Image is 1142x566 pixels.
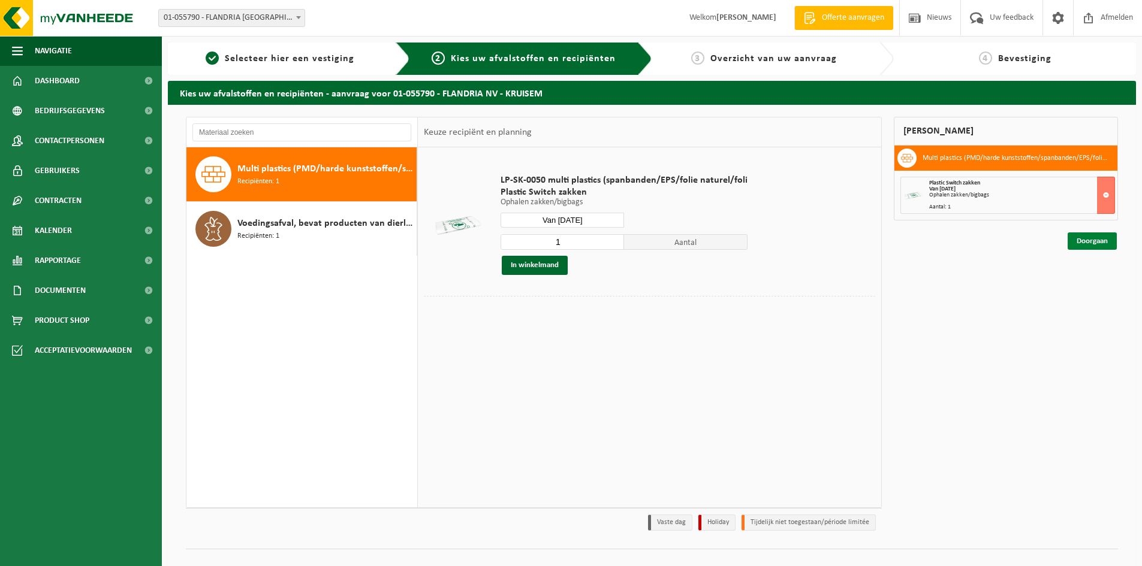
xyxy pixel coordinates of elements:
[237,162,414,176] span: Multi plastics (PMD/harde kunststoffen/spanbanden/EPS/folie naturel/folie gemengd)
[174,52,386,66] a: 1Selecteer hier een vestiging
[35,276,86,305] span: Documenten
[502,256,568,275] button: In winkelmand
[35,216,72,246] span: Kalender
[225,54,354,63] span: Selecteer hier een vestiging
[929,204,1114,210] div: Aantal: 1
[159,10,305,26] span: 01-055790 - FLANDRIA NV - KRUISEM
[432,52,445,65] span: 2
[35,36,72,66] span: Navigatie
[35,96,105,126] span: Bedrijfsgegevens
[716,13,776,22] strong: [PERSON_NAME]
[35,66,80,96] span: Dashboard
[158,9,305,27] span: 01-055790 - FLANDRIA NV - KRUISEM
[192,123,411,141] input: Materiaal zoeken
[501,213,624,228] input: Selecteer datum
[35,335,132,365] span: Acceptatievoorwaarden
[819,12,887,24] span: Offerte aanvragen
[1068,232,1117,250] a: Doorgaan
[35,186,82,216] span: Contracten
[451,54,616,63] span: Kies uw afvalstoffen en recipiënten
[35,126,104,156] span: Contactpersonen
[929,192,1114,198] div: Ophalen zakken/bigbags
[237,216,414,231] span: Voedingsafval, bevat producten van dierlijke oorsprong, onverpakt, categorie 3
[742,514,876,531] li: Tijdelijk niet toegestaan/période limitée
[894,117,1118,146] div: [PERSON_NAME]
[501,186,748,198] span: Plastic Switch zakken
[501,174,748,186] span: LP-SK-0050 multi plastics (spanbanden/EPS/folie naturel/foli
[35,305,89,335] span: Product Shop
[35,156,80,186] span: Gebruikers
[979,52,992,65] span: 4
[35,246,81,276] span: Rapportage
[710,54,837,63] span: Overzicht van uw aanvraag
[794,6,893,30] a: Offerte aanvragen
[648,514,692,531] li: Vaste dag
[237,176,279,187] span: Recipiënten: 1
[929,180,980,186] span: Plastic Switch zakken
[501,198,748,207] p: Ophalen zakken/bigbags
[998,54,1051,63] span: Bevestiging
[206,52,219,65] span: 1
[624,234,748,250] span: Aantal
[186,202,417,256] button: Voedingsafval, bevat producten van dierlijke oorsprong, onverpakt, categorie 3 Recipiënten: 1
[698,514,736,531] li: Holiday
[168,81,1136,104] h2: Kies uw afvalstoffen en recipiënten - aanvraag voor 01-055790 - FLANDRIA NV - KRUISEM
[418,117,538,147] div: Keuze recipiënt en planning
[929,186,956,192] strong: Van [DATE]
[691,52,704,65] span: 3
[237,231,279,242] span: Recipiënten: 1
[923,149,1108,168] h3: Multi plastics (PMD/harde kunststoffen/spanbanden/EPS/folie naturel/folie gemengd)
[186,147,417,202] button: Multi plastics (PMD/harde kunststoffen/spanbanden/EPS/folie naturel/folie gemengd) Recipiënten: 1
